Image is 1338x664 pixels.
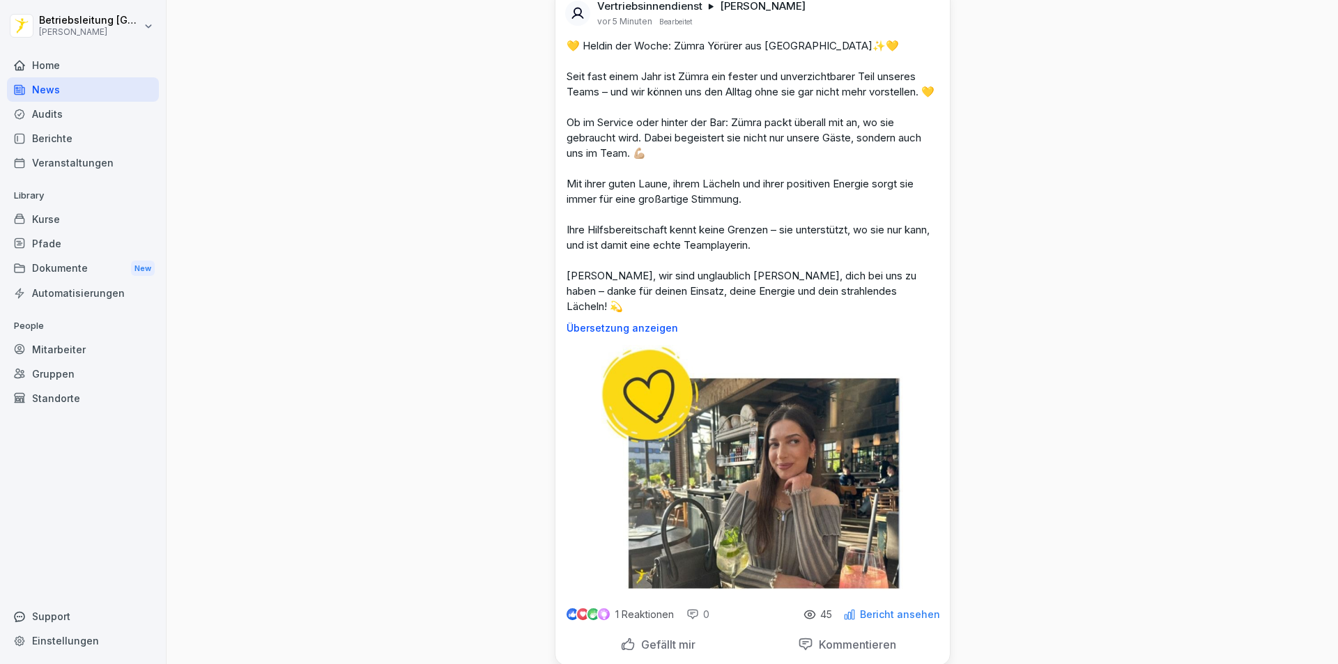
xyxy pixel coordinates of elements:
div: 0 [686,608,709,621]
p: Übersetzung anzeigen [567,323,939,334]
p: [PERSON_NAME] [39,27,141,37]
a: Home [7,53,159,77]
div: New [131,261,155,277]
img: kscerpsbie53cttel4lq21x4.png [601,345,904,592]
a: Standorte [7,386,159,410]
p: People [7,315,159,337]
a: Automatisierungen [7,281,159,305]
a: Einstellungen [7,628,159,653]
p: Library [7,185,159,207]
a: Audits [7,102,159,126]
a: Pfade [7,231,159,256]
p: 1 Reaktionen [615,609,674,620]
a: DokumenteNew [7,256,159,281]
div: Dokumente [7,256,159,281]
div: Support [7,604,159,628]
p: Kommentieren [813,638,896,651]
a: Kurse [7,207,159,231]
p: Bericht ansehen [860,609,940,620]
img: inspiring [598,608,610,621]
p: 💛 Heldin der Woche: Zümra Yörürer aus [GEOGRAPHIC_DATA]✨💛 Seit fast einem Jahr ist Zümra ein fest... [567,38,939,314]
a: News [7,77,159,102]
img: celebrate [587,608,599,620]
a: Berichte [7,126,159,150]
p: Bearbeitet [659,16,692,27]
p: Gefällt mir [636,638,695,651]
a: Veranstaltungen [7,150,159,175]
a: Gruppen [7,362,159,386]
img: like [567,609,578,620]
p: Betriebsleitung [GEOGRAPHIC_DATA] [39,15,141,26]
img: love [578,609,588,619]
p: 45 [820,609,832,620]
a: Mitarbeiter [7,337,159,362]
p: vor 5 Minuten [597,16,652,27]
